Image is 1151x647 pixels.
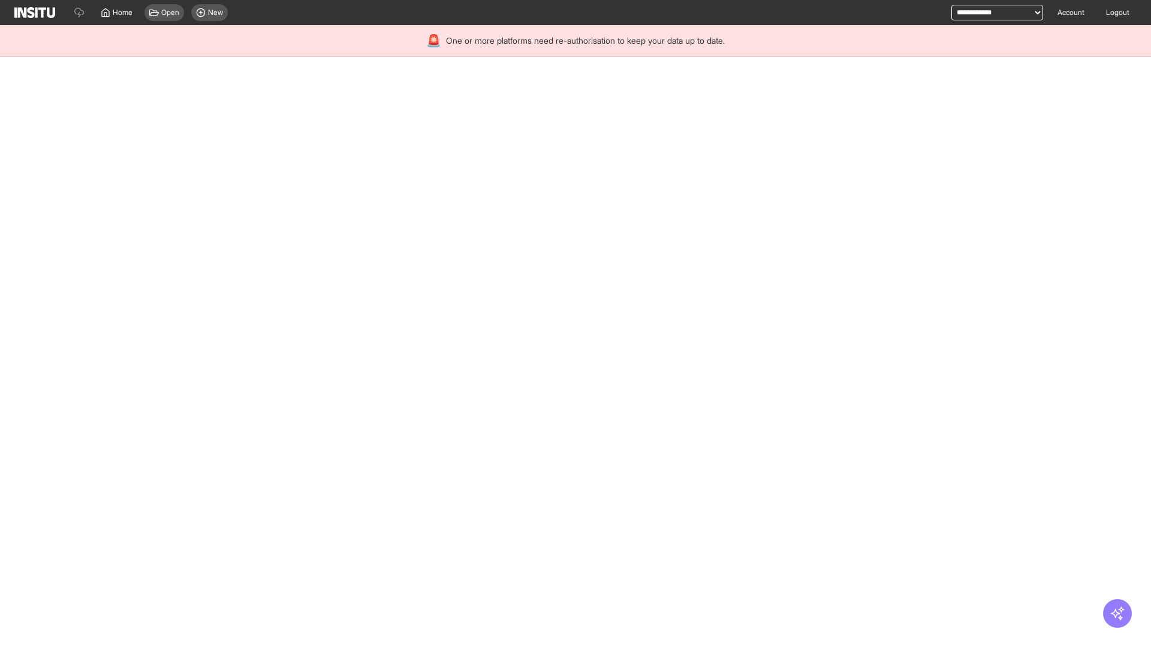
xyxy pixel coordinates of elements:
[113,8,132,17] span: Home
[161,8,179,17] span: Open
[14,7,55,18] img: Logo
[208,8,223,17] span: New
[446,35,725,47] span: One or more platforms need re-authorisation to keep your data up to date.
[426,32,441,49] div: 🚨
